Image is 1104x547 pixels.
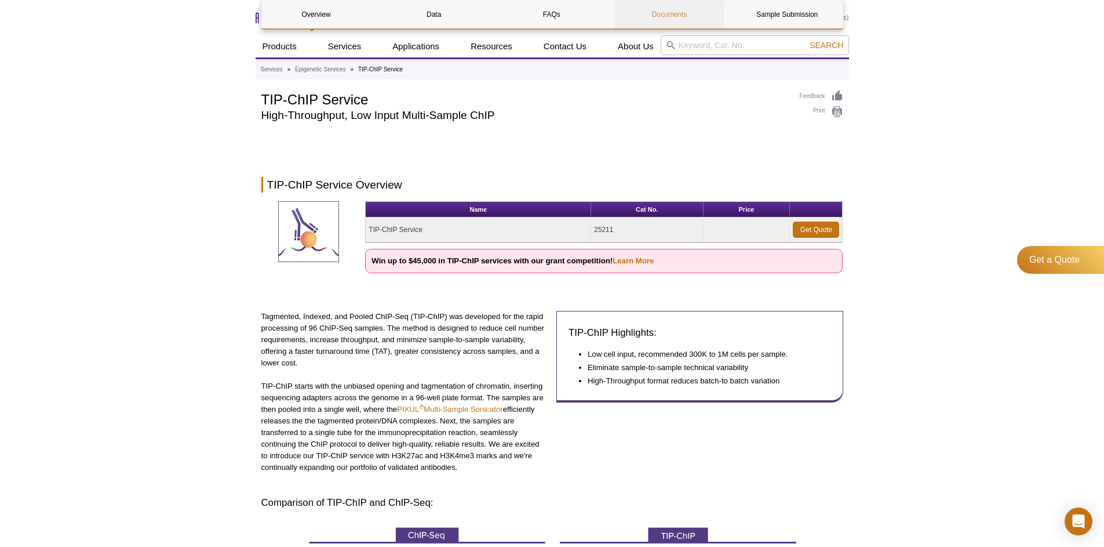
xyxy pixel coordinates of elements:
[261,496,843,510] h3: Comparison of TIP-ChIP and ChIP-Seq:
[1065,508,1092,535] div: Open Intercom Messenger
[800,90,843,103] a: Feedback
[588,349,819,360] li: Low cell input, recommended 300K to 1M cells per sample.
[537,35,593,57] a: Contact Us
[591,202,703,218] th: Cat No.
[278,201,339,262] img: TIP-ChIP Service
[380,1,489,28] a: Data
[351,66,354,73] li: »
[613,256,654,265] a: Learn More
[588,375,819,387] li: High-Throughput format reduces batch-to batch variation
[733,1,841,28] a: Sample Submission
[419,403,424,410] sup: ®
[261,177,843,193] h2: TIP-ChIP Service Overview
[261,90,788,107] h1: TIP-ChIP Service
[262,1,371,28] a: Overview
[661,35,849,55] input: Keyword, Cat. No.
[261,64,283,75] a: Services
[810,41,843,50] span: Search
[806,40,847,50] button: Search
[569,326,831,340] h3: TIP-ChIP Highlights:
[358,66,403,73] li: TIP-ChIP Service
[261,110,788,121] h2: High-Throughput, Low Input Multi-Sample ChIP
[321,35,369,57] a: Services
[615,1,724,28] a: Documents
[588,362,819,374] li: Eliminate sample-to-sample technical variability
[261,381,548,473] p: TIP-ChIP starts with the unbiased opening and tagmentation of chromatin, inserting sequencing ada...
[371,256,654,265] strong: Win up to $45,000 in TIP-ChIP services with our grant competition!
[800,106,843,118] a: Print
[611,35,661,57] a: About Us
[704,202,790,218] th: Price
[295,64,346,75] a: Epigenetic Services
[366,202,591,218] th: Name
[256,35,304,57] a: Products
[397,405,503,414] a: PIXUL®Multi-Sample Sonicator
[793,222,839,238] a: Get Quote
[464,35,519,57] a: Resources
[261,311,548,369] p: Tagmented, Indexed, and Pooled ChIP-Seq (TIP-ChIP) was developed for the rapid processing of 96 C...
[591,218,703,242] td: 25211
[497,1,606,28] a: FAQs
[366,218,591,242] td: TIP-ChIP Service
[1017,246,1104,274] a: Get a Quote
[385,35,446,57] a: Applications
[287,66,291,73] li: »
